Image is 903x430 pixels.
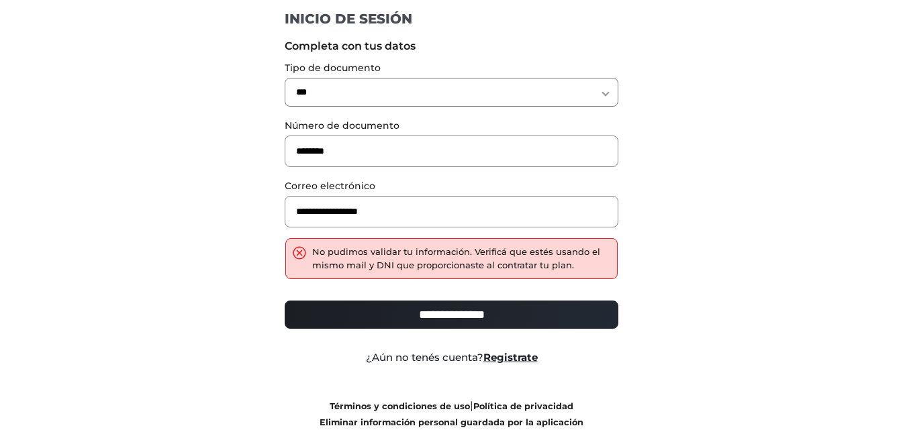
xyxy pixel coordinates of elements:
[330,401,470,411] a: Términos y condiciones de uso
[285,38,618,54] label: Completa con tus datos
[285,61,618,75] label: Tipo de documento
[275,350,628,366] div: ¿Aún no tenés cuenta?
[312,246,610,272] div: No pudimos validar tu información. Verificá que estés usando el mismo mail y DNI que proporcionas...
[285,179,618,193] label: Correo electrónico
[320,417,583,427] a: Eliminar información personal guardada por la aplicación
[473,401,573,411] a: Política de privacidad
[285,119,618,133] label: Número de documento
[275,398,628,430] div: |
[483,351,538,364] a: Registrate
[285,10,618,28] h1: INICIO DE SESIÓN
